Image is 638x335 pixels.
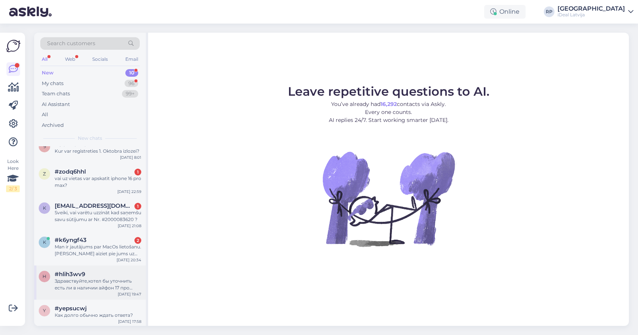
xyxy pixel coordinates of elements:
div: My chats [42,80,63,87]
div: Здравствуйте,хотел бы уточнить есть ли в наличии айфон 17 про макс 256гб? [55,278,141,291]
span: #k6yngf43 [55,237,87,243]
div: New [42,69,54,77]
span: klavsgailitis@inbox.lv [55,202,134,209]
div: AI Assistant [42,101,70,108]
span: k [43,205,46,211]
div: [DATE] 19:47 [118,291,141,297]
div: Email [124,54,140,64]
div: Team chats [42,90,70,98]
span: Leave repetitive questions to AI. [288,84,490,99]
div: [DATE] 22:59 [117,189,141,194]
div: vai uz vietas var apskatīt iphone 16 pro max? [55,175,141,189]
div: [DATE] 21:08 [118,223,141,229]
div: Online [484,5,526,19]
div: Man ir jautājums par MacOs lietošanu. [PERSON_NAME] aiziet pie jums uz veikalu ar savu datoru un ... [55,243,141,257]
span: z [43,171,46,177]
div: 96 [125,80,138,87]
div: 1 [134,203,141,210]
span: #yepsucwj [55,305,87,312]
div: [DATE] 20:34 [117,257,141,263]
span: Search customers [47,40,95,47]
div: Socials [91,54,109,64]
p: You’ve already had contacts via Askly. Every one counts. AI replies 24/7. Start working smarter [... [288,100,490,124]
div: 2 / 3 [6,185,20,192]
div: All [42,111,48,119]
div: Kur var registreties 1. Oktobra izlozei? [55,148,141,155]
div: RP [544,6,554,17]
div: Look Here [6,158,20,192]
div: 99+ [122,90,138,98]
div: All [40,54,49,64]
div: [DATE] 17:58 [118,319,141,324]
img: Askly Logo [6,39,21,53]
div: Web [63,54,77,64]
span: y [43,308,46,313]
span: #hlih3wv9 [55,271,85,278]
span: 9 [43,144,46,149]
div: Archived [42,122,64,129]
div: iDeal Latvija [557,12,625,18]
div: [GEOGRAPHIC_DATA] [557,6,625,12]
span: #zodq6hhl [55,168,86,175]
div: Sveiki, vai varētu uzzināt kad saņemšu savu sūtījumu ar Nr. #2000083620 ? [55,209,141,223]
span: h [43,273,46,279]
img: No Chat active [320,130,457,267]
a: [GEOGRAPHIC_DATA]iDeal Latvija [557,6,633,18]
span: k [43,239,46,245]
div: 1 [134,169,141,175]
div: 2 [134,237,141,244]
span: New chats [78,135,102,142]
b: 16,292 [381,101,397,107]
div: [DATE] 8:01 [120,155,141,160]
div: 10 [125,69,138,77]
div: Как долго обычно ждать ответа? [55,312,141,319]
